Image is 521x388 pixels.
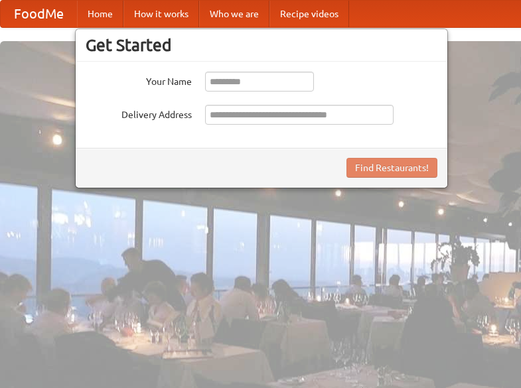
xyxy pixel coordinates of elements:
[199,1,269,27] a: Who we are
[86,35,437,55] h3: Get Started
[123,1,199,27] a: How it works
[86,72,192,88] label: Your Name
[346,158,437,178] button: Find Restaurants!
[77,1,123,27] a: Home
[269,1,349,27] a: Recipe videos
[1,1,77,27] a: FoodMe
[86,105,192,121] label: Delivery Address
